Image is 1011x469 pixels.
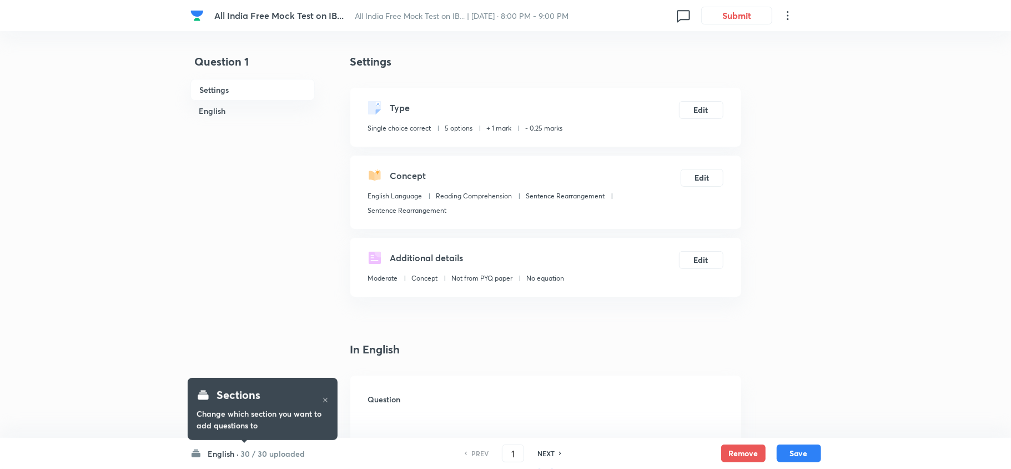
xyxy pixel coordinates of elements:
h5: Additional details [390,251,464,265]
h6: PREV [471,448,489,458]
h6: NEXT [537,448,555,458]
img: Company Logo [190,9,204,22]
button: Edit [679,251,723,269]
p: + 1 mark [487,123,512,133]
h4: Question 1 [190,53,315,79]
h5: Concept [390,169,426,182]
img: questionDetails.svg [368,251,381,265]
h6: Change which section you want to add questions to [197,408,329,431]
p: Sentence Rearrangement [526,191,605,201]
h6: English · [208,448,239,460]
h4: Sections [217,387,260,403]
p: - 0.25 marks [526,123,563,133]
p: 5 options [445,123,473,133]
p: Not from PYQ paper [452,273,513,283]
h4: In English [350,341,741,358]
button: Edit [681,169,723,187]
p: No equation [527,273,565,283]
span: All India Free Mock Test on IB... [214,9,344,21]
a: Company Logo [190,9,206,22]
button: Remove [721,445,766,462]
p: Reading Comprehension [436,191,512,201]
p: Single choice correct [368,123,431,133]
p: English Language [368,191,422,201]
button: Submit [701,7,772,24]
p: Sentence Rearrangement [368,206,447,216]
h5: Type [390,101,410,114]
h4: Settings [350,53,741,70]
img: questionConcept.svg [368,169,381,182]
h6: English [190,101,315,121]
button: Save [777,445,821,462]
h6: Question [368,393,723,405]
img: questionType.svg [368,101,381,114]
span: All India Free Mock Test on IB... | [DATE] · 8:00 PM - 9:00 PM [355,11,569,21]
p: Moderate [368,273,398,283]
h6: Settings [190,79,315,101]
h6: 30 / 30 uploaded [241,448,305,460]
p: Concept [412,273,438,283]
button: Edit [679,101,723,119]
